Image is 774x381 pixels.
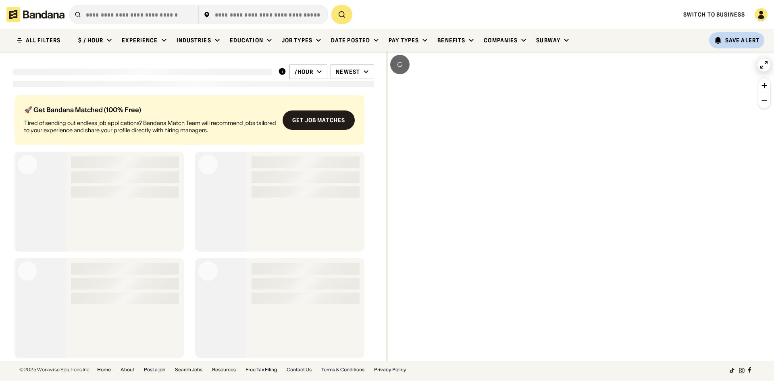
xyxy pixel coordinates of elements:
div: Job Types [282,37,312,44]
a: Contact Us [287,367,312,372]
a: Home [97,367,111,372]
div: Industries [177,37,211,44]
div: Newest [336,68,360,75]
a: About [121,367,134,372]
a: Privacy Policy [374,367,406,372]
div: Tired of sending out endless job applications? Bandana Match Team will recommend jobs tailored to... [24,119,276,134]
div: $ / hour [78,37,103,44]
div: Date Posted [331,37,370,44]
img: Bandana logotype [6,7,64,22]
div: Get job matches [292,117,345,123]
div: Education [230,37,263,44]
a: Search Jobs [175,367,202,372]
div: Experience [122,37,158,44]
a: Free Tax Filing [246,367,277,372]
a: Switch to Business [683,11,745,18]
div: Subway [536,37,560,44]
div: Save Alert [725,37,759,44]
div: grid [13,92,374,361]
div: 🚀 Get Bandana Matched (100% Free) [24,106,276,113]
a: Terms & Conditions [321,367,364,372]
div: /hour [295,68,314,75]
div: ALL FILTERS [26,37,60,43]
div: © 2025 Workwise Solutions Inc. [19,367,91,372]
div: Companies [484,37,518,44]
div: Benefits [437,37,465,44]
div: Pay Types [389,37,419,44]
a: Post a job [144,367,165,372]
a: Resources [212,367,236,372]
